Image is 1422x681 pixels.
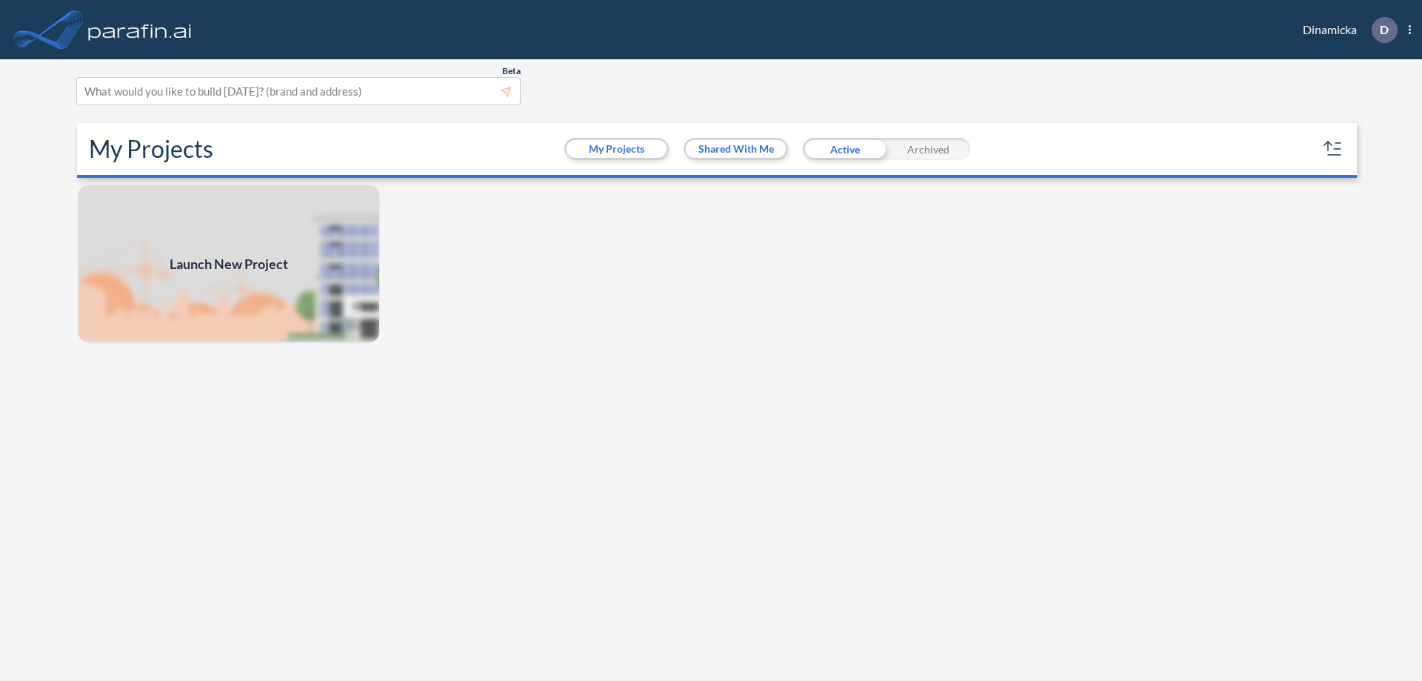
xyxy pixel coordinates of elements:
[686,140,786,158] button: Shared With Me
[85,15,195,44] img: logo
[1380,23,1389,36] p: D
[1321,137,1345,161] button: sort
[567,140,667,158] button: My Projects
[803,138,887,160] div: Active
[77,184,381,344] img: add
[887,138,970,160] div: Archived
[89,135,213,163] h2: My Projects
[1281,17,1411,43] div: Dinamicka
[170,254,288,274] span: Launch New Project
[77,184,381,344] a: Launch New Project
[502,65,521,77] span: Beta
